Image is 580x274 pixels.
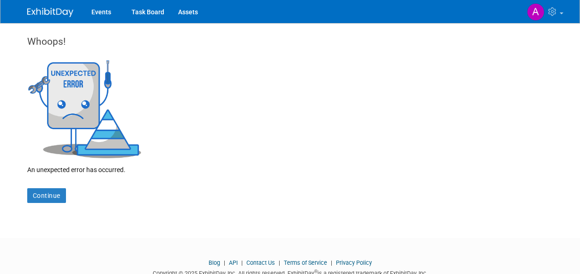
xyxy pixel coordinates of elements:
[336,259,372,266] a: Privacy Policy
[314,269,317,274] sup: ®
[27,158,553,174] div: An unexpected error has occurred.
[527,3,544,21] img: Amber Vincent
[27,58,143,158] img: Unexpected Error
[284,259,327,266] a: Terms of Service
[276,259,282,266] span: |
[27,8,73,17] img: ExhibitDay
[209,259,220,266] a: Blog
[329,259,335,266] span: |
[221,259,227,266] span: |
[229,259,238,266] a: API
[239,259,245,266] span: |
[27,188,66,203] a: Continue
[246,259,275,266] a: Contact Us
[27,35,553,58] div: Whoops!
